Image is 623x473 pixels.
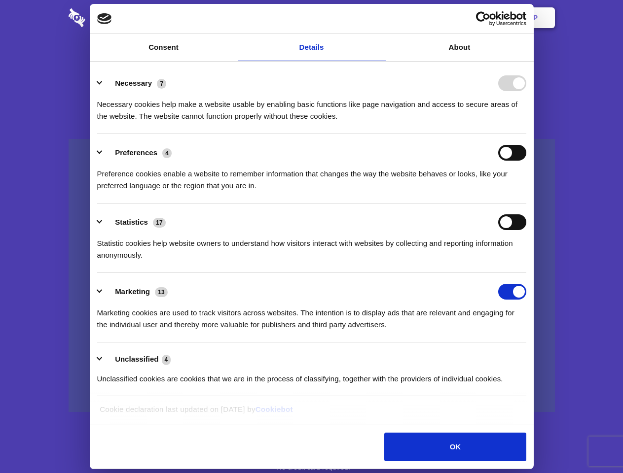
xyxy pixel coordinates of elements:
a: Contact [400,2,445,33]
h1: Eliminate Slack Data Loss. [69,44,555,80]
a: Details [238,34,386,61]
div: Marketing cookies are used to track visitors across websites. The intention is to display ads tha... [97,300,526,331]
div: Necessary cookies help make a website usable by enabling basic functions like page navigation and... [97,91,526,122]
span: 4 [162,355,171,365]
span: 13 [155,287,168,297]
a: Consent [90,34,238,61]
button: Unclassified (4) [97,353,177,366]
button: OK [384,433,526,461]
span: 17 [153,218,166,228]
a: Usercentrics Cookiebot - opens in a new window [440,11,526,26]
label: Statistics [115,218,148,226]
a: Login [447,2,490,33]
span: 7 [157,79,166,89]
a: Cookiebot [256,405,293,413]
div: Cookie declaration last updated on [DATE] by [92,404,531,423]
button: Necessary (7) [97,75,173,91]
iframe: Drift Widget Chat Controller [574,424,611,461]
button: Marketing (13) [97,284,174,300]
button: Statistics (17) [97,214,172,230]
a: About [386,34,534,61]
label: Marketing [115,287,150,296]
span: 4 [162,148,172,158]
label: Preferences [115,148,157,157]
div: Statistic cookies help website owners to understand how visitors interact with websites by collec... [97,230,526,261]
div: Unclassified cookies are cookies that we are in the process of classifying, together with the pro... [97,366,526,385]
img: logo [97,13,112,24]
a: Pricing [290,2,332,33]
a: Wistia video thumbnail [69,139,555,412]
img: logo-wordmark-white-trans-d4663122ce5f474addd5e946df7df03e33cb6a1c49d2221995e7729f52c070b2.svg [69,8,153,27]
button: Preferences (4) [97,145,178,161]
h4: Auto-redaction of sensitive data, encrypted data sharing and self-destructing private chats. Shar... [69,90,555,122]
label: Necessary [115,79,152,87]
div: Preference cookies enable a website to remember information that changes the way the website beha... [97,161,526,192]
